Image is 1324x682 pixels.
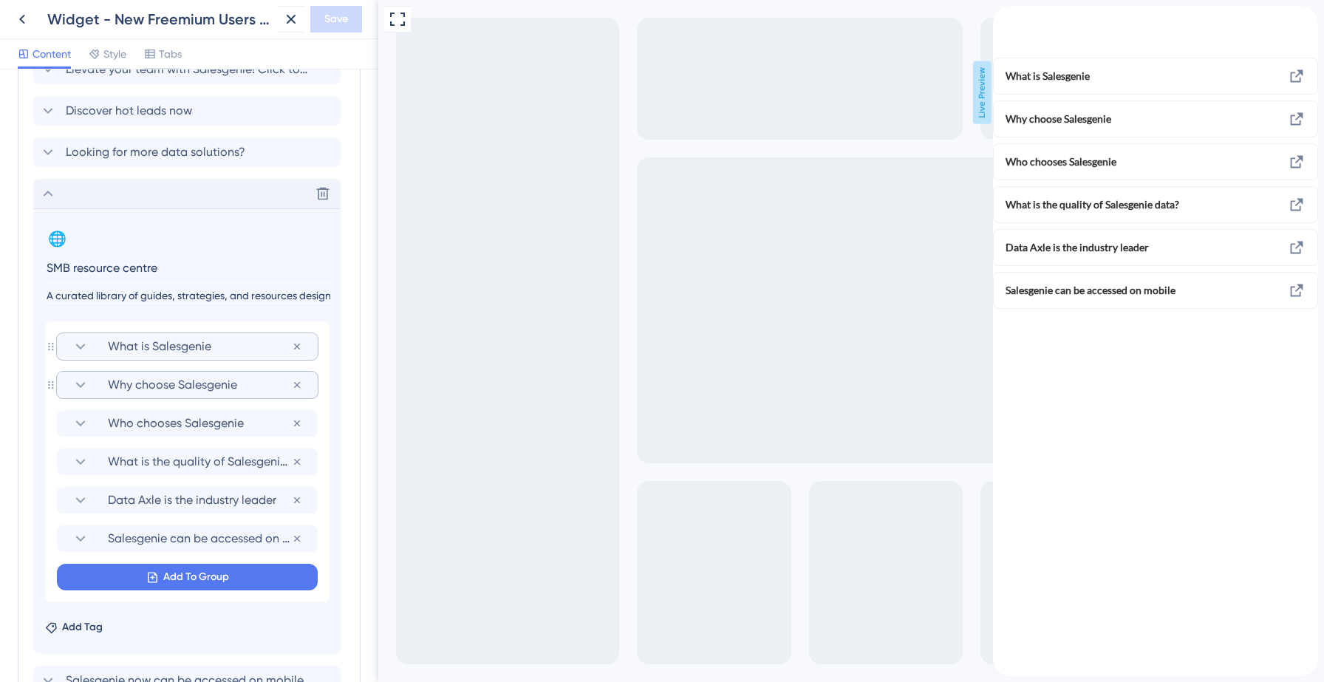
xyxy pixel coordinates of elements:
[57,333,318,360] div: What is Salesgenie
[108,376,292,394] span: Why choose Salesgenie
[595,61,613,124] span: Live Preview
[45,227,69,250] button: 🌐
[108,453,292,471] span: What is the quality of Salesgenie data?
[324,10,348,28] span: Save
[310,6,362,33] button: Save
[108,415,292,432] span: Who chooses Salesgenie
[45,618,103,636] button: Add Tag
[163,568,229,586] span: Add To Group
[33,96,345,126] div: Discover hot leads now
[57,487,318,514] div: Data Axle is the industry leader
[35,4,99,22] span: Growth Hub
[33,45,71,63] span: Content
[109,8,114,20] div: 3
[13,147,253,165] div: Who chooses Salesgenie
[57,372,318,398] div: Why choose Salesgenie
[13,104,229,122] span: Why choose Salesgenie
[103,45,126,63] span: Style
[159,45,182,63] span: Tabs
[66,102,192,120] span: Discover hot leads now
[57,525,318,552] div: Salesgenie can be accessed on mobile
[57,564,318,590] button: Add To Group
[13,104,253,122] div: Why choose Salesgenie
[57,449,318,475] div: What is the quality of Salesgenie data?
[13,233,229,250] span: Data Axle is the industry leader
[47,9,272,30] div: Widget - New Freemium Users (Post internal Feedback)
[13,276,229,293] span: Salesgenie can be accessed on mobile
[13,190,253,208] div: What is the quality of Salesgenie data?
[62,618,103,636] span: Add Tag
[33,137,345,167] div: Looking for more data solutions?
[108,491,292,509] span: Data Axle is the industry leader
[66,61,310,78] span: Elevate your team with Salesgenie! Click to know how
[108,338,292,355] span: What is Salesgenie
[108,530,292,548] span: Salesgenie can be accessed on mobile
[13,276,253,293] div: Salesgenie can be accessed on mobile
[13,147,229,165] span: Who chooses Salesgenie
[45,286,332,306] input: Description
[66,143,245,161] span: Looking for more data solutions?
[13,61,253,79] span: What is Salesgenie
[45,256,332,279] input: Header
[13,190,229,208] span: What is the quality of Salesgenie data?
[33,55,345,84] div: Elevate your team with Salesgenie! Click to know how
[57,410,318,437] div: Who chooses Salesgenie
[13,233,253,250] div: Data Axle is the industry leader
